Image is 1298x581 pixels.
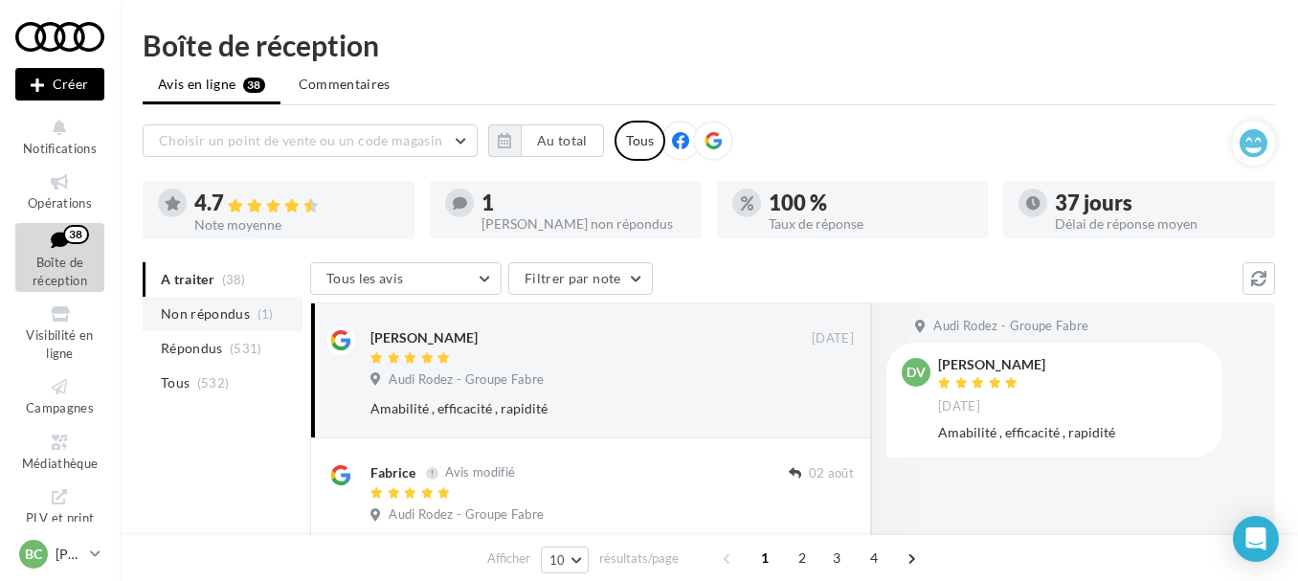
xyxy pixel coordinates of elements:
span: Choisir un point de vente ou un code magasin [159,132,442,148]
span: (1) [257,306,274,322]
span: DV [906,363,926,382]
div: Nouvelle campagne [15,68,104,101]
div: Amabilité , efficacité , rapidité [370,399,729,418]
div: 100 % [769,192,973,213]
span: (531) [230,341,262,356]
span: [DATE] [812,330,854,347]
span: 2 [787,543,817,573]
div: Note moyenne [194,218,399,232]
button: Filtrer par note [508,262,653,295]
span: Médiathèque [22,456,99,471]
a: PLV et print personnalisable [15,482,104,566]
span: Non répondus [161,304,250,324]
button: Choisir un point de vente ou un code magasin [143,124,478,157]
div: [PERSON_NAME] [370,328,478,347]
span: PLV et print personnalisable [24,506,97,561]
a: Opérations [15,168,104,214]
span: Audi Rodez - Groupe Fabre [933,318,1088,335]
span: 4 [859,543,889,573]
div: 4.7 [194,192,399,214]
span: Campagnes [26,400,94,415]
span: Notifications [23,141,97,156]
span: Répondus [161,339,223,358]
button: Au total [488,124,604,157]
span: Commentaires [299,75,391,94]
div: 37 jours [1055,192,1260,213]
button: Au total [521,124,604,157]
div: 38 [63,225,89,244]
button: 10 [541,547,590,573]
a: Visibilité en ligne [15,300,104,365]
span: Audi Rodez - Groupe Fabre [389,506,544,524]
span: 1 [750,543,780,573]
div: [PERSON_NAME] non répondus [481,217,686,231]
span: Tous [161,373,190,392]
span: Audi Rodez - Groupe Fabre [389,371,544,389]
span: [DATE] [938,398,980,415]
button: Créer [15,68,104,101]
span: Opérations [28,195,92,211]
span: résultats/page [599,549,679,568]
span: Visibilité en ligne [26,327,93,361]
div: 1 [481,192,686,213]
div: Fabrice [370,463,415,482]
span: 10 [549,552,566,568]
a: Campagnes [15,372,104,419]
div: [PERSON_NAME] [938,358,1045,371]
span: Tous les avis [326,270,404,286]
span: (532) [197,375,230,391]
span: Boîte de réception [33,255,87,288]
a: BC [PERSON_NAME] [15,536,104,572]
div: Open Intercom Messenger [1233,516,1279,562]
div: Délai de réponse moyen [1055,217,1260,231]
span: 02 août [809,465,854,482]
span: Afficher [487,549,530,568]
div: Taux de réponse [769,217,973,231]
div: Tous [615,121,665,161]
span: BC [25,545,42,564]
button: Notifications [15,113,104,160]
button: Tous les avis [310,262,502,295]
span: Avis modifié [445,465,515,480]
p: [PERSON_NAME] [56,545,82,564]
div: Boîte de réception [143,31,1275,59]
span: 3 [821,543,852,573]
a: Boîte de réception38 [15,223,104,293]
a: Médiathèque [15,428,104,475]
div: Amabilité , efficacité , rapidité [938,423,1207,442]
